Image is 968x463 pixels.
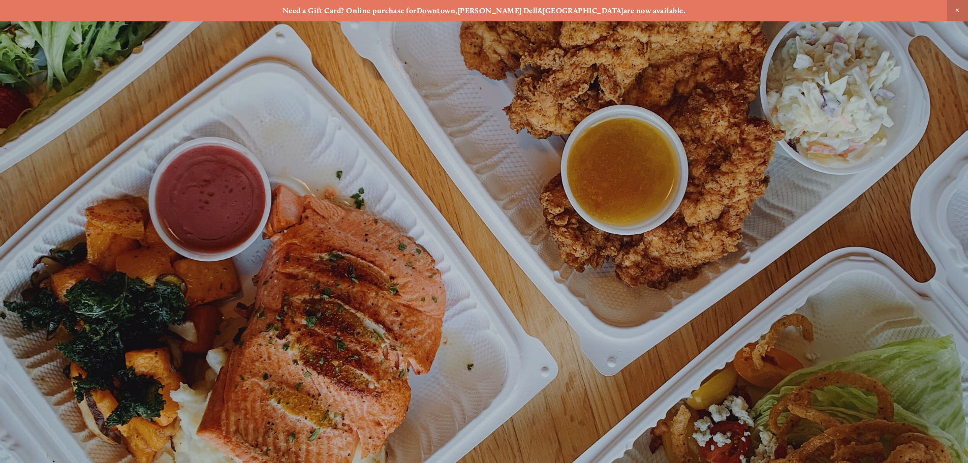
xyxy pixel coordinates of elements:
[417,6,456,15] a: Downtown
[623,6,685,15] strong: are now available.
[455,6,457,15] strong: ,
[283,6,417,15] strong: Need a Gift Card? Online purchase for
[538,6,543,15] strong: &
[458,6,538,15] a: [PERSON_NAME] Dell
[543,6,623,15] a: [GEOGRAPHIC_DATA]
